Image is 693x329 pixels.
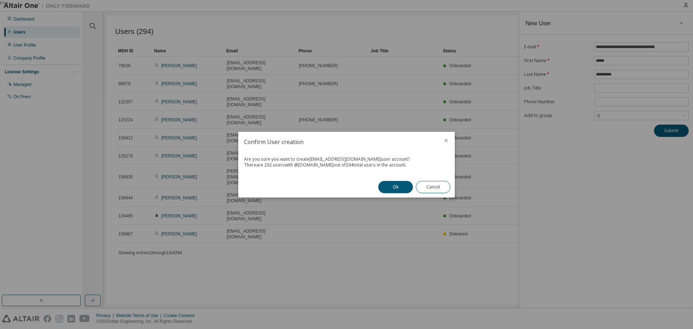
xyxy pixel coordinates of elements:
div: There are 292 users with @ [DOMAIN_NAME] out of 294 total users in the account. [244,162,449,168]
h2: Confirm User creation [238,132,437,152]
div: Are you sure you want to create [EMAIL_ADDRESS][DOMAIN_NAME] user account? [244,156,449,162]
button: close [443,138,449,143]
button: Cancel [416,181,450,193]
button: Ok [378,181,413,193]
